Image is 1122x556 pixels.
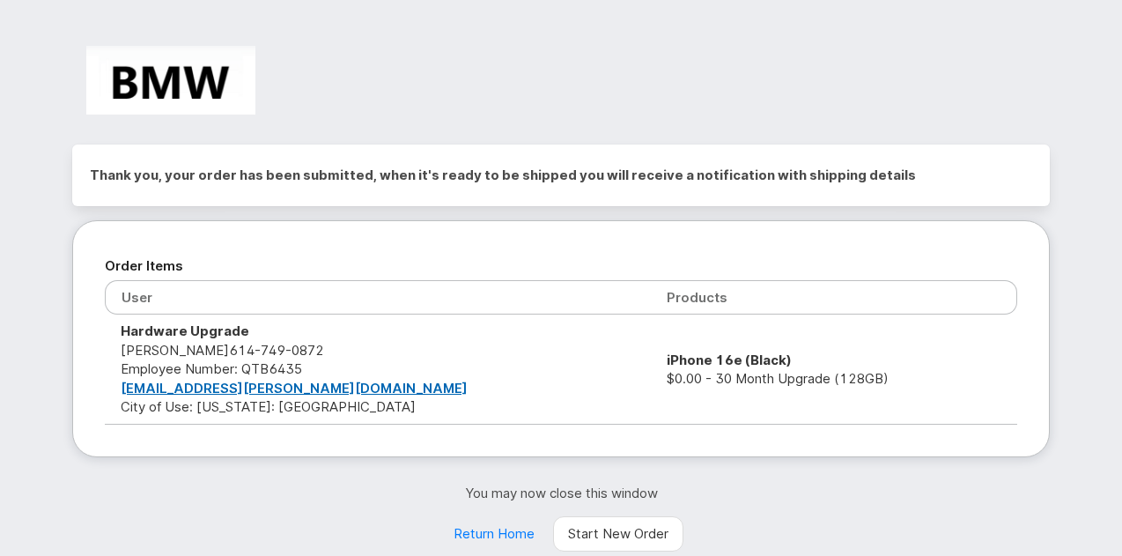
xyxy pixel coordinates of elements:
[651,280,1017,315] th: Products
[86,46,255,115] img: BMW Manufacturing Co LLC
[105,253,1017,279] h2: Order Items
[72,484,1050,502] p: You may now close this window
[121,380,468,397] a: [EMAIL_ADDRESS][PERSON_NAME][DOMAIN_NAME]
[667,352,792,368] strong: iPhone 16e (Black)
[121,360,302,377] span: Employee Number: QTB6435
[285,342,324,359] span: 0872
[121,322,249,339] strong: Hardware Upgrade
[90,162,1032,189] h2: Thank you, your order has been submitted, when it's ready to be shipped you will receive a notifi...
[553,516,683,552] a: Start New Order
[105,315,651,424] td: [PERSON_NAME] City of Use: [US_STATE]: [GEOGRAPHIC_DATA]
[229,342,324,359] span: 614
[255,342,285,359] span: 749
[105,280,651,315] th: User
[439,516,550,552] a: Return Home
[651,315,1017,424] td: $0.00 - 30 Month Upgrade (128GB)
